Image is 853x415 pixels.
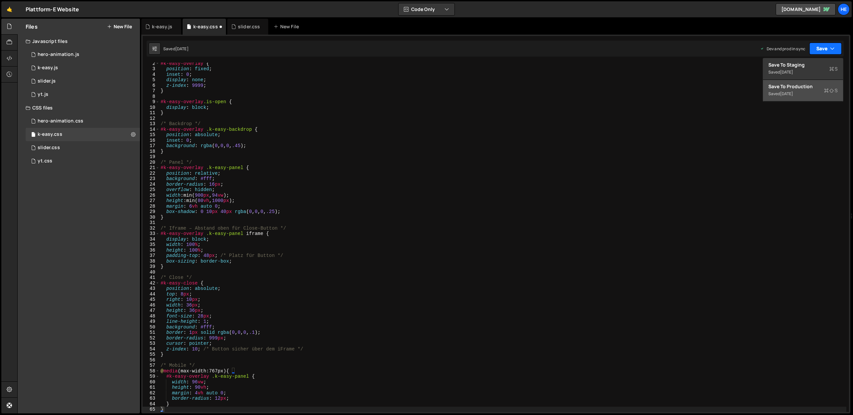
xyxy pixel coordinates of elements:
[763,58,843,80] button: Save to StagingS Saved[DATE]
[163,46,189,52] div: Saved
[143,341,160,346] div: 53
[38,118,83,124] div: hero-animation.css
[274,23,302,30] div: New File
[143,357,160,363] div: 56
[824,87,838,94] span: S
[26,141,140,154] div: 13946/44550.css
[38,158,52,164] div: yt.css
[143,286,160,292] div: 43
[143,352,160,357] div: 55
[143,105,160,110] div: 10
[143,292,160,297] div: 44
[143,127,160,132] div: 14
[1,1,18,17] a: 🤙
[26,5,79,13] div: Plattform-E Website
[143,237,160,242] div: 34
[143,335,160,341] div: 52
[143,368,160,374] div: 58
[143,270,160,275] div: 40
[107,24,132,29] button: New File
[780,91,793,97] div: [DATE]
[768,62,838,68] div: Save to Staging
[763,80,843,102] button: Save to ProductionS Saved[DATE]
[143,303,160,308] div: 46
[143,346,160,352] div: 54
[175,46,189,52] div: [DATE]
[38,65,58,71] div: k-easy.js
[152,23,172,30] div: k-easy.js
[26,154,140,168] div: 13946/44554.css
[143,390,160,396] div: 62
[143,385,160,390] div: 61
[18,101,140,114] div: CSS files
[829,66,838,72] span: S
[26,23,38,30] h2: Files
[143,149,160,154] div: 18
[143,132,160,138] div: 15
[143,231,160,237] div: 33
[143,99,160,105] div: 9
[238,23,260,30] div: slider.css
[26,75,140,88] div: 13946/44548.js
[143,143,160,149] div: 17
[38,52,79,58] div: hero-animation.js
[768,83,838,90] div: Save to Production
[143,176,160,182] div: 23
[143,220,160,226] div: 31
[143,313,160,319] div: 48
[38,92,48,98] div: yt.js
[38,145,60,151] div: slider.css
[18,35,140,48] div: Javascript files
[143,110,160,116] div: 11
[143,319,160,324] div: 49
[143,242,160,248] div: 35
[193,23,218,30] div: k-easy.css
[143,407,160,412] div: 65
[38,131,62,137] div: k-easy.css
[143,363,160,368] div: 57
[143,215,160,220] div: 30
[143,171,160,176] div: 22
[143,226,160,231] div: 32
[143,330,160,335] div: 51
[143,72,160,78] div: 4
[143,308,160,313] div: 47
[143,66,160,72] div: 3
[776,3,836,15] a: [DOMAIN_NAME]
[399,3,454,15] button: Code Only
[143,209,160,215] div: 29
[143,77,160,83] div: 5
[143,281,160,286] div: 42
[143,83,160,89] div: 6
[26,128,140,141] div: 13946/44652.css
[143,94,160,100] div: 8
[768,68,838,76] div: Saved
[143,88,160,94] div: 7
[768,90,838,98] div: Saved
[143,248,160,253] div: 36
[760,46,805,52] div: Dev and prod in sync
[143,154,160,160] div: 19
[143,401,160,407] div: 64
[143,297,160,303] div: 45
[143,204,160,209] div: 28
[143,138,160,143] div: 16
[838,3,850,15] a: he
[143,275,160,281] div: 41
[143,160,160,165] div: 20
[809,43,842,55] button: Save
[143,259,160,264] div: 38
[143,324,160,330] div: 50
[143,374,160,379] div: 59
[143,396,160,401] div: 63
[26,61,140,75] div: 13946/44651.js
[143,198,160,204] div: 27
[26,48,140,61] div: 13946/35478.js
[143,193,160,198] div: 26
[143,187,160,193] div: 25
[780,69,793,75] div: [DATE]
[143,182,160,187] div: 24
[143,165,160,171] div: 21
[143,253,160,259] div: 37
